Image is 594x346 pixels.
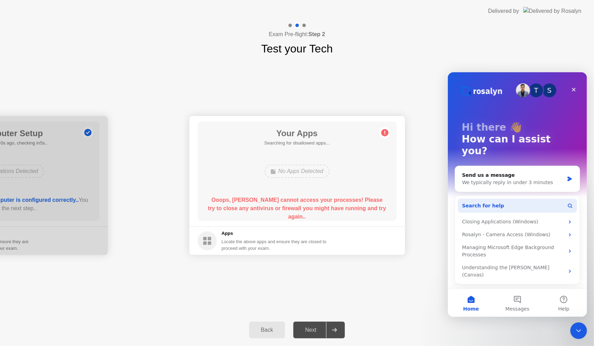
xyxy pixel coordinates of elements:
[293,322,345,338] button: Next
[249,322,285,338] button: Back
[264,140,330,147] h5: Searching for disallowed apps...
[222,238,327,252] div: Locate the above apps and ensure they are closed to proceed with your exam.
[251,327,283,333] div: Back
[264,165,330,178] div: No Apps Detected
[208,197,386,220] b: Ooops, [PERSON_NAME] cannot access your processes! Please try to close any antivirus or firewall ...
[264,127,330,140] h1: Your Apps
[570,322,587,339] iframe: Intercom live chat
[261,40,333,57] h1: Test your Tech
[523,7,581,15] img: Delivered by Rosalyn
[488,7,519,15] div: Delivered by
[222,230,327,237] h5: Apps
[295,327,326,333] div: Next
[269,30,325,39] h4: Exam Pre-flight:
[448,72,587,317] iframe: Intercom live chat
[308,31,325,37] b: Step 2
